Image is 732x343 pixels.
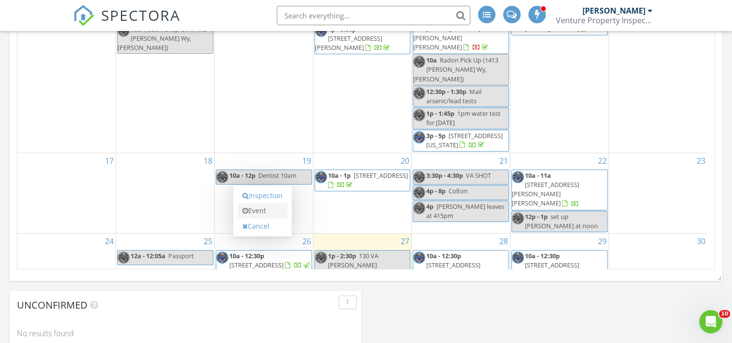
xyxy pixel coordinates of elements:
[510,153,609,233] td: Go to August 22, 2025
[413,202,425,214] img: screen_shot_20220913_at_5.08.44_pm.png
[525,24,579,33] span: [STREET_ADDRESS]
[300,234,313,249] a: Go to August 26, 2025
[525,15,607,33] a: 2p - 4:30p [STREET_ADDRESS]
[413,130,509,152] a: 3p - 5p [STREET_ADDRESS][US_STATE]
[413,56,425,68] img: screen_shot_20220913_at_5.08.44_pm.png
[412,153,510,233] td: Go to August 21, 2025
[314,170,411,191] a: 10a - 1p [STREET_ADDRESS]
[315,171,327,183] img: screen_shot_20220913_at_5.08.44_pm.png
[426,251,461,260] span: 10a - 12:30p
[413,251,480,279] a: 10a - 12:30p [STREET_ADDRESS][PERSON_NAME]
[512,180,579,207] span: [STREET_ADDRESS][PERSON_NAME][PERSON_NAME]
[426,131,446,140] span: 3p - 5p
[695,153,707,169] a: Go to August 23, 2025
[511,250,608,281] a: 10a - 12:30p [STREET_ADDRESS][PERSON_NAME]
[512,251,524,264] img: screen_shot_20220913_at_5.08.44_pm.png
[229,251,264,260] span: 10a - 12:30p
[412,234,510,314] td: Go to August 28, 2025
[583,6,645,16] div: [PERSON_NAME]
[426,171,463,180] span: 3:30p - 4:30p
[413,131,425,143] img: screen_shot_20220913_at_5.08.44_pm.png
[229,261,284,269] span: [STREET_ADDRESS]
[103,234,116,249] a: Go to August 24, 2025
[229,171,255,180] span: 10a - 12p
[525,171,551,180] span: 10a - 11a
[238,218,287,234] a: Cancel
[413,171,425,183] img: screen_shot_20220913_at_5.08.44_pm.png
[466,171,491,180] span: VA SHOT
[214,153,313,233] td: Go to August 19, 2025
[512,171,579,208] a: 10a - 11a [STREET_ADDRESS][PERSON_NAME][PERSON_NAME]
[609,153,707,233] td: Go to August 23, 2025
[315,34,382,52] span: [STREET_ADDRESS][PERSON_NAME]
[525,251,560,260] span: 10a - 12:30p
[525,212,598,230] span: set up [PERSON_NAME] at noon
[229,251,311,269] a: 10a - 12:30p [STREET_ADDRESS]
[168,251,194,260] span: Passport
[426,87,481,105] span: Mail arsenic/lead tests
[426,109,501,127] span: 1pm water test for [DATE]
[238,203,287,218] a: Event
[116,153,215,233] td: Go to August 18, 2025
[103,153,116,169] a: Go to August 17, 2025
[116,234,215,314] td: Go to August 25, 2025
[596,234,609,249] a: Go to August 29, 2025
[328,171,408,189] a: 10a - 1p [STREET_ADDRESS]
[511,170,608,210] a: 10a - 11a [STREET_ADDRESS][PERSON_NAME][PERSON_NAME]
[399,153,411,169] a: Go to August 20, 2025
[216,251,228,264] img: screen_shot_20220913_at_5.08.44_pm.png
[413,56,498,83] span: Radon Pick Up (1413 [PERSON_NAME] Wy, [PERSON_NAME])
[413,187,425,199] img: screen_shot_20220913_at_5.08.44_pm.png
[413,251,425,264] img: screen_shot_20220913_at_5.08.44_pm.png
[314,23,411,55] a: 4p - 6:30p [STREET_ADDRESS][PERSON_NAME]
[17,153,116,233] td: Go to August 17, 2025
[202,153,214,169] a: Go to August 18, 2025
[399,234,411,249] a: Go to August 27, 2025
[426,87,466,96] span: 12:30p - 1:30p
[596,153,609,169] a: Go to August 22, 2025
[202,234,214,249] a: Go to August 25, 2025
[413,87,425,99] img: screen_shot_20220913_at_5.08.44_pm.png
[118,25,207,52] span: Radon Drop Off (1413 [PERSON_NAME] Wy, [PERSON_NAME])
[328,251,378,269] span: 130 VA [PERSON_NAME]
[699,310,722,333] iframe: Intercom live chat
[17,234,116,314] td: Go to August 24, 2025
[695,234,707,249] a: Go to August 30, 2025
[413,15,490,52] a: 10a - 12:15p [STREET_ADDRESS][PERSON_NAME][PERSON_NAME]
[512,212,524,224] img: screen_shot_20220913_at_5.08.44_pm.png
[101,5,180,25] span: SPECTORA
[328,171,351,180] span: 10a - 1p
[354,171,408,180] span: [STREET_ADDRESS]
[328,25,356,33] span: 4p - 6:30p
[497,234,510,249] a: Go to August 28, 2025
[315,25,391,52] a: 4p - 6:30p [STREET_ADDRESS][PERSON_NAME]
[512,171,524,183] img: screen_shot_20220913_at_5.08.44_pm.png
[426,202,433,211] span: 4p
[525,212,548,221] span: 12p - 1p
[258,171,297,180] span: Dentist 10am
[413,109,425,121] img: screen_shot_20220913_at_5.08.44_pm.png
[73,5,94,26] img: The Best Home Inspection Software - Spectora
[426,56,437,64] span: 10a
[277,6,470,25] input: Search everything...
[216,171,228,183] img: screen_shot_20220913_at_5.08.44_pm.png
[328,251,356,260] span: 1p - 2:30p
[448,187,468,195] span: Colton
[413,261,480,279] span: [STREET_ADDRESS][PERSON_NAME]
[238,188,287,203] a: Inspection
[426,131,503,149] span: [STREET_ADDRESS][US_STATE]
[131,251,165,260] span: 12a - 12:05a
[313,234,412,314] td: Go to August 27, 2025
[510,234,609,314] td: Go to August 29, 2025
[73,13,180,33] a: SPECTORA
[118,251,130,264] img: screen_shot_20220913_at_5.08.44_pm.png
[512,251,579,279] a: 10a - 12:30p [STREET_ADDRESS][PERSON_NAME]
[426,202,504,220] span: [PERSON_NAME] leaves at 415pm
[413,24,480,51] span: [STREET_ADDRESS][PERSON_NAME][PERSON_NAME]
[609,234,707,314] td: Go to August 30, 2025
[512,261,579,279] span: [STREET_ADDRESS][PERSON_NAME]
[313,153,412,233] td: Go to August 20, 2025
[426,109,454,118] span: 1p - 1:45p
[556,16,653,25] div: Venture Property Inspections, LLC
[214,234,313,314] td: Go to August 26, 2025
